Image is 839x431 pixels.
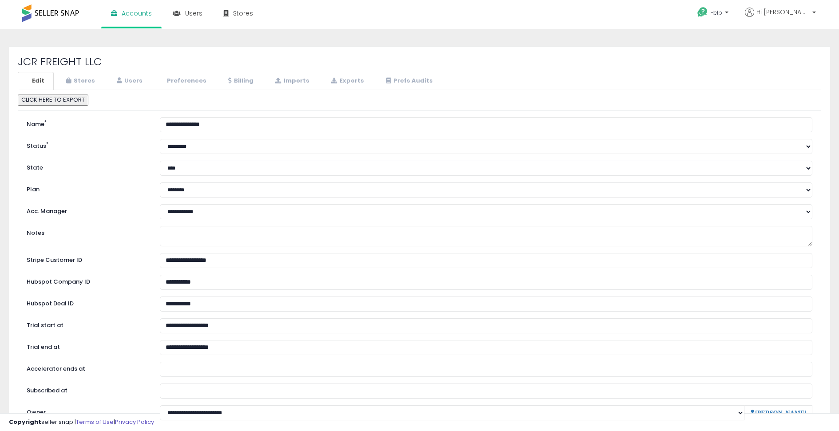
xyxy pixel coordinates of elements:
label: Trial end at [20,340,153,352]
span: Users [185,9,202,18]
button: CLICK HERE TO EXPORT [18,95,88,106]
strong: Copyright [9,418,41,426]
span: Help [710,9,722,16]
label: Subscribed at [20,384,153,395]
label: State [20,161,153,172]
label: Plan [20,182,153,194]
span: Accounts [122,9,152,18]
div: seller snap | | [9,418,154,427]
h2: JCR FREIGHT LLC [18,56,821,67]
label: Accelerator ends at [20,362,153,373]
label: Hubspot Company ID [20,275,153,286]
a: Hi [PERSON_NAME] [745,8,816,28]
span: Hi [PERSON_NAME] [756,8,810,16]
a: [PERSON_NAME] [750,410,807,416]
a: Privacy Policy [115,418,154,426]
i: Get Help [697,7,708,18]
label: Notes [20,226,153,237]
label: Acc. Manager [20,204,153,216]
label: Stripe Customer ID [20,253,153,265]
a: Imports [264,72,319,90]
a: Prefs Audits [374,72,442,90]
a: Stores [55,72,104,90]
label: Trial start at [20,318,153,330]
a: Billing [217,72,263,90]
label: Owner [27,408,46,417]
span: Stores [233,9,253,18]
a: Users [105,72,152,90]
a: Preferences [153,72,216,90]
label: Name [20,117,153,129]
a: Edit [18,72,54,90]
a: Terms of Use [76,418,114,426]
a: Exports [320,72,373,90]
label: Status [20,139,153,150]
label: Hubspot Deal ID [20,297,153,308]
